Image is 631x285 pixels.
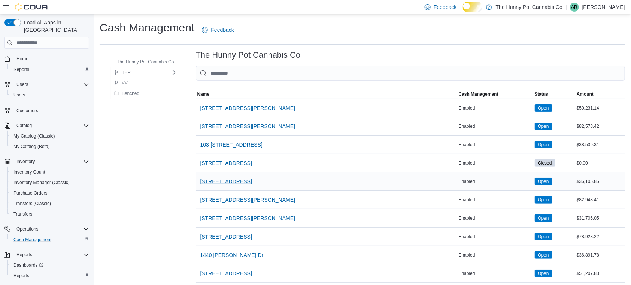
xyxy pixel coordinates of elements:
span: Open [535,178,552,185]
button: Reports [13,250,35,259]
span: VV [122,80,128,86]
button: Inventory Manager (Classic) [7,177,92,188]
h1: Cash Management [100,20,194,35]
span: Open [535,196,552,204]
span: Transfers (Classic) [13,201,51,207]
a: My Catalog (Classic) [10,132,58,141]
button: Transfers (Classic) [7,198,92,209]
span: [STREET_ADDRESS][PERSON_NAME] [200,214,295,222]
span: Customers [13,105,89,115]
span: Reports [13,273,29,279]
button: Inventory Count [7,167,92,177]
span: Open [535,233,552,240]
span: Transfers (Classic) [10,199,89,208]
button: The Hunny Pot Cannabis Co [106,57,177,66]
button: Transfers [7,209,92,219]
a: Customers [13,106,41,115]
span: Open [538,123,549,130]
div: $82,948.41 [575,195,625,204]
span: My Catalog (Beta) [13,144,50,150]
a: Transfers [10,210,35,219]
span: Feedback [211,26,234,34]
span: Inventory Manager (Classic) [13,180,70,186]
span: Reports [16,252,32,258]
span: Open [535,270,552,277]
a: Home [13,54,31,63]
button: [STREET_ADDRESS] [197,174,255,189]
span: 103-[STREET_ADDRESS] [200,141,263,148]
span: Inventory Count [10,168,89,177]
span: Name [197,91,210,97]
span: [STREET_ADDRESS] [200,178,252,185]
span: Feedback [434,3,456,11]
div: Enabled [457,195,533,204]
div: Enabled [457,269,533,278]
span: My Catalog (Classic) [10,132,89,141]
span: AR [571,3,578,12]
a: Dashboards [7,260,92,270]
span: Open [538,141,549,148]
a: Reports [10,65,32,74]
span: Open [535,104,552,112]
button: Operations [1,224,92,234]
button: Reports [7,270,92,281]
span: [STREET_ADDRESS] [200,270,252,277]
div: Enabled [457,159,533,168]
span: Home [13,54,89,63]
button: Catalog [1,120,92,131]
span: Transfers [13,211,32,217]
div: $50,231.14 [575,103,625,112]
span: Operations [16,226,39,232]
button: [STREET_ADDRESS] [197,266,255,281]
span: Purchase Orders [10,189,89,198]
button: Operations [13,225,42,234]
a: Inventory Manager (Classic) [10,178,73,187]
span: 1440 [PERSON_NAME] Dr [200,251,264,259]
button: Cash Management [457,90,533,99]
span: Reports [10,271,89,280]
span: [STREET_ADDRESS][PERSON_NAME] [200,104,295,112]
span: Open [538,178,549,185]
span: Status [535,91,549,97]
button: Status [533,90,576,99]
div: $82,578.42 [575,122,625,131]
div: Enabled [457,214,533,223]
span: Reports [10,65,89,74]
button: Reports [7,64,92,75]
button: Reports [1,249,92,260]
button: [STREET_ADDRESS][PERSON_NAME] [197,100,298,115]
div: $38,539.31 [575,140,625,149]
button: Users [1,79,92,90]
button: THP [111,68,134,77]
span: [STREET_ADDRESS] [200,159,252,167]
span: Users [13,80,89,89]
span: Transfers [10,210,89,219]
button: Inventory [1,156,92,167]
a: Inventory Count [10,168,48,177]
button: Benched [111,89,142,98]
button: Inventory [13,157,38,166]
span: My Catalog (Classic) [13,133,55,139]
a: Feedback [199,22,237,37]
button: 103-[STREET_ADDRESS] [197,137,266,152]
button: VV [111,78,131,87]
span: Home [16,56,28,62]
a: Reports [10,271,32,280]
span: Inventory Count [13,169,45,175]
div: Enabled [457,250,533,259]
span: THP [122,69,131,75]
button: Catalog [13,121,35,130]
span: Cash Management [13,237,51,243]
span: Open [538,252,549,258]
span: The Hunny Pot Cannabis Co [117,59,174,65]
span: Inventory [13,157,89,166]
span: Dashboards [10,261,89,270]
div: $0.00 [575,159,625,168]
button: Amount [575,90,625,99]
span: Amount [577,91,594,97]
img: Cova [15,3,49,11]
span: Catalog [13,121,89,130]
span: My Catalog (Beta) [10,142,89,151]
a: Cash Management [10,235,54,244]
button: [STREET_ADDRESS][PERSON_NAME] [197,119,298,134]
